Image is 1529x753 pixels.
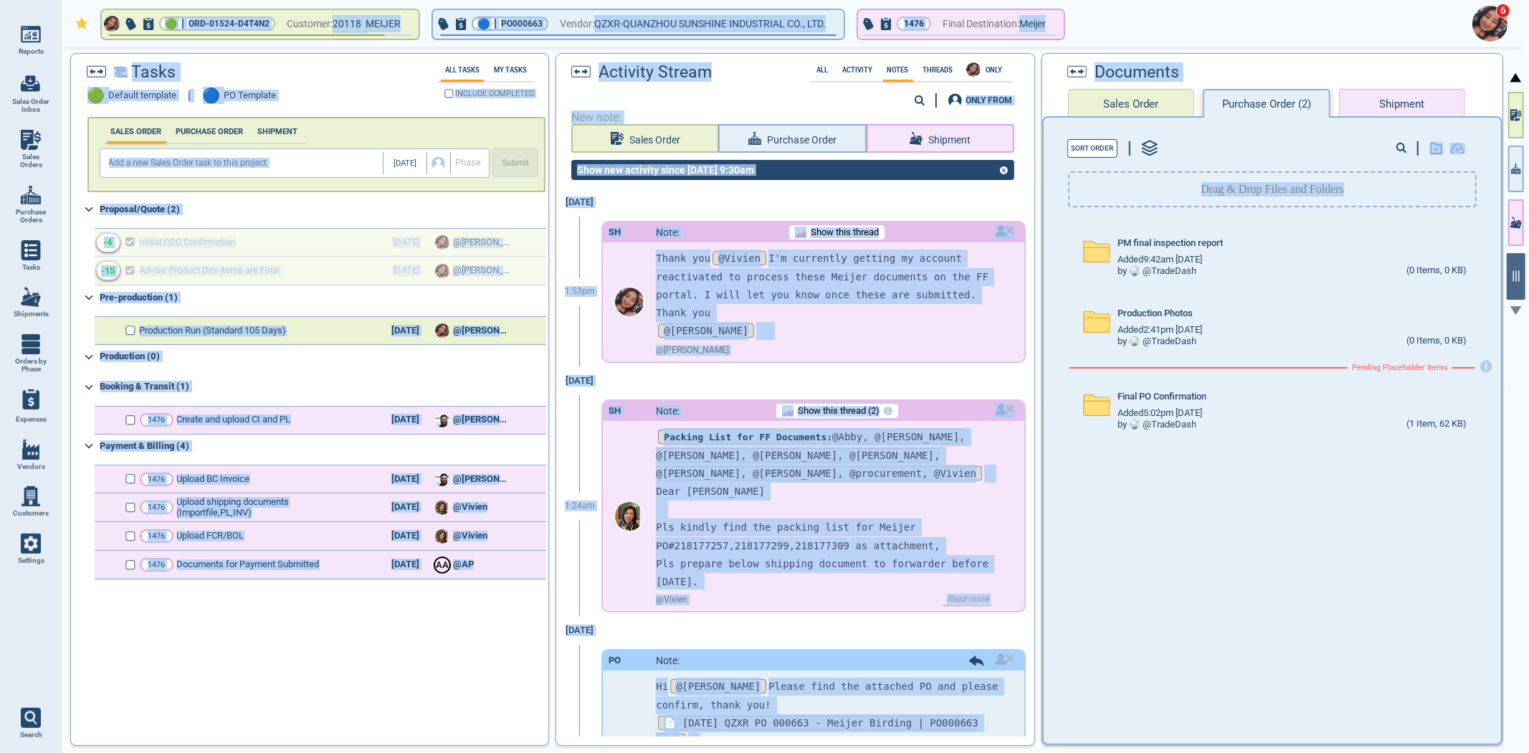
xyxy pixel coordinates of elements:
span: Customer: [287,15,333,33]
p: Thank you I'm currently getting my account reactivated to process these Meijer documents on the F... [656,250,1002,322]
p: 1476 [148,473,165,487]
span: @Abby, @[PERSON_NAME], @[PERSON_NAME], @[PERSON_NAME], @[PERSON_NAME], @[PERSON_NAME], @[PERSON_N... [656,430,982,480]
span: Purchase Order [767,131,837,149]
span: Production Run (Standard 105 Days) [140,326,287,336]
img: menu_icon [21,240,41,260]
div: SH [609,406,621,417]
span: ONLY [982,66,1007,74]
img: unread icon [995,225,1014,237]
img: add-document [1430,142,1443,155]
span: 🔵 [203,87,221,104]
span: MEIJER [366,18,401,29]
p: 1476 [148,558,165,572]
label: All Tasks [441,66,484,74]
img: Avatar [615,288,644,316]
span: Sales Orders [11,153,50,169]
div: Pre-production (1) [100,286,546,309]
div: [DATE] [380,502,430,513]
button: Shipment [1339,89,1465,118]
img: Avatar [104,16,120,32]
p: 1476 [148,529,165,544]
span: Added 2:41pm [DATE] [1118,325,1202,336]
span: QZXR-QUANZHOU SUNSHINE INDUSTRIAL CO., LTD. [594,15,826,33]
span: Documents for Payment Submitted [177,559,320,570]
span: 🟢 [87,87,105,104]
span: Shipment [928,131,971,149]
span: Added 9:42am [DATE] [1118,255,1202,265]
div: Show new activity since [DATE] 9:30am [571,164,760,176]
img: Racing_Car [782,405,794,417]
span: New note: [571,111,1020,124]
span: | [189,90,191,103]
label: Threads [919,66,958,74]
img: menu_icon [21,334,41,354]
span: Final Destination: [943,15,1019,33]
span: Reports [19,47,44,56]
span: @[PERSON_NAME] [658,323,754,338]
p: Pls kindly find the packing list for Meijer PO#218177257,218177299,218177309 as attachment, [656,518,1002,554]
span: Orders by Phase [11,357,50,374]
span: [DATE] [394,159,416,169]
span: Read more [943,595,991,606]
img: Avatar [966,62,981,77]
img: add-document [1450,143,1465,154]
span: Vendor: [560,15,594,33]
span: 6 [1496,4,1510,18]
span: Purchase Orders [11,208,50,224]
span: ORD-01524-D4T4N2 [189,16,270,31]
span: PO000663 [501,16,543,31]
button: Purchase Order (2) [1203,89,1330,118]
span: @Vivien [453,531,487,541]
img: unread icon [995,404,1014,415]
span: @ Vivien [656,595,687,605]
img: Avatar [435,472,449,486]
img: menu_icon [21,24,41,44]
span: @[PERSON_NAME] [453,326,510,336]
div: -15 [101,266,115,277]
span: Meijer [1019,15,1046,33]
span: 1:24am [565,501,595,511]
p: Drag & Drop Files and Folders [1201,182,1345,196]
button: Sales Order [1068,89,1194,118]
input: Add a new Sales Order task to this project [103,152,384,174]
div: Proposal/Quote (2) [100,198,546,221]
span: Note: [656,405,680,417]
span: Shipments [14,310,49,318]
button: Shipment [867,124,1014,153]
img: menu_icon [21,486,41,506]
span: @Vivien [453,502,487,513]
button: Avatar🟢|ORD-01524-D4T4N2Customer:20118 MEIJER [102,10,419,39]
img: Avatar [435,529,449,544]
p: 1476 [148,413,165,427]
span: Vendors [17,463,45,471]
div: [DATE] [380,531,430,541]
div: [DATE] [558,189,601,217]
div: Booking & Transit (1) [100,376,546,399]
span: @AP [453,559,474,570]
div: [DATE] [380,415,430,425]
span: Show this thread [811,227,879,238]
span: 🟢 [165,19,177,29]
span: | [181,16,184,31]
span: PO Template [224,90,277,101]
img: menu_icon [21,130,41,150]
span: 1:53pm [565,287,595,297]
span: Search [20,731,42,739]
span: @Vivien [713,251,766,265]
img: menu_icon [21,534,41,554]
button: 🔵|PO000663Vendor:QZXR-QUANZHOU SUNSHINE INDUSTRIAL CO., LTD. [433,10,844,39]
span: Phase [455,158,481,169]
label: PURCHASE ORDER [172,127,248,136]
span: Settings [18,557,44,565]
p: Dear [PERSON_NAME] [656,483,1002,501]
strong: Packing List for FF Documents: [664,432,832,442]
img: timeline2 [114,67,128,77]
div: (1 Item, 62 KB) [1406,419,1467,430]
label: My Tasks [490,66,531,74]
div: Production (0) [100,346,546,369]
span: Create and upload CI and PL [177,415,291,425]
span: Production Photos [1118,308,1193,319]
div: -4 [104,237,113,248]
span: Upload BC Invoice [177,474,250,485]
img: Racing_Car [795,227,806,238]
